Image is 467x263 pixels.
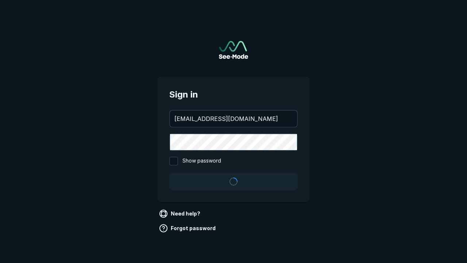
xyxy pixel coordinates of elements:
a: Go to sign in [219,41,248,59]
a: Forgot password [158,222,219,234]
span: Show password [182,157,221,165]
input: your@email.com [170,111,297,127]
a: Need help? [158,208,203,220]
span: Sign in [169,88,298,101]
img: See-Mode Logo [219,41,248,59]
